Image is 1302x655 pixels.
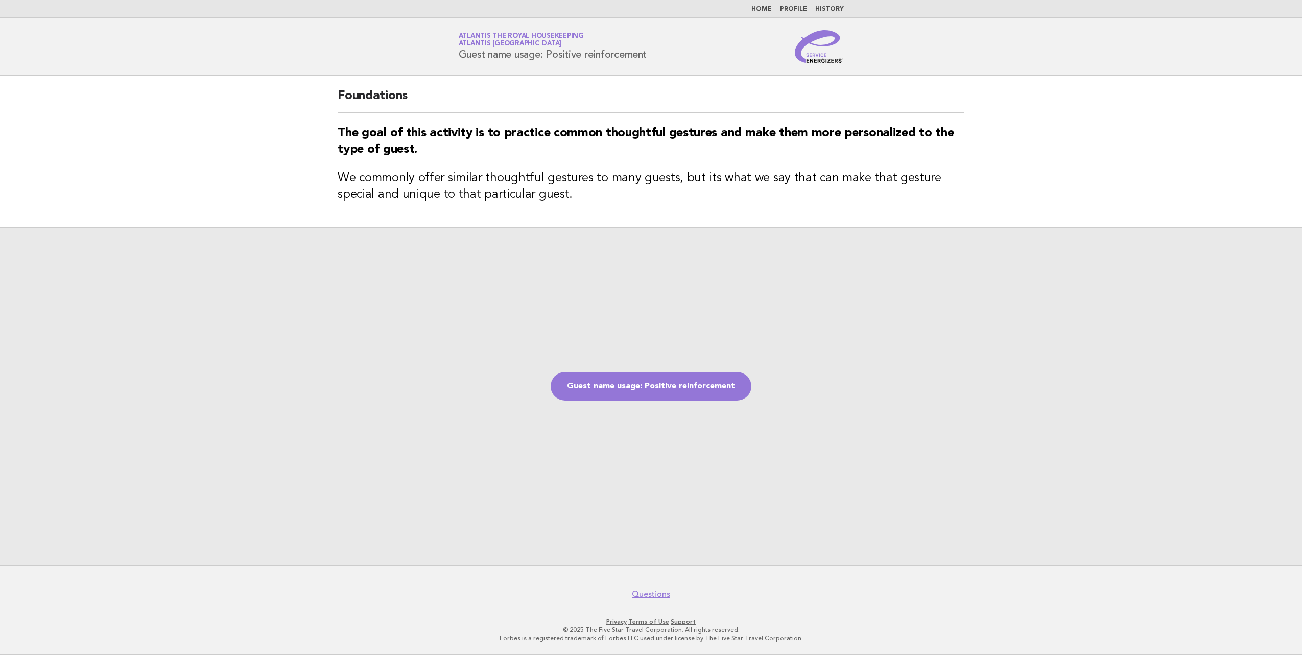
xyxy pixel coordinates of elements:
span: Atlantis [GEOGRAPHIC_DATA] [459,41,562,48]
a: Privacy [606,618,627,625]
p: © 2025 The Five Star Travel Corporation. All rights reserved. [339,626,964,634]
h3: We commonly offer similar thoughtful gestures to many guests, but its what we say that can make t... [338,170,964,203]
a: Terms of Use [628,618,669,625]
img: Service Energizers [795,30,844,63]
a: History [815,6,844,12]
a: Questions [632,589,670,599]
a: Profile [780,6,807,12]
a: Guest name usage: Positive reinforcement [551,372,751,401]
p: Forbes is a registered trademark of Forbes LLC used under license by The Five Star Travel Corpora... [339,634,964,642]
p: · · [339,618,964,626]
a: Home [751,6,772,12]
a: Atlantis the Royal HousekeepingAtlantis [GEOGRAPHIC_DATA] [459,33,584,47]
strong: The goal of this activity is to practice common thoughtful gestures and make them more personaliz... [338,127,954,156]
h1: Guest name usage: Positive reinforcement [459,33,647,60]
a: Support [671,618,696,625]
h2: Foundations [338,88,964,113]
